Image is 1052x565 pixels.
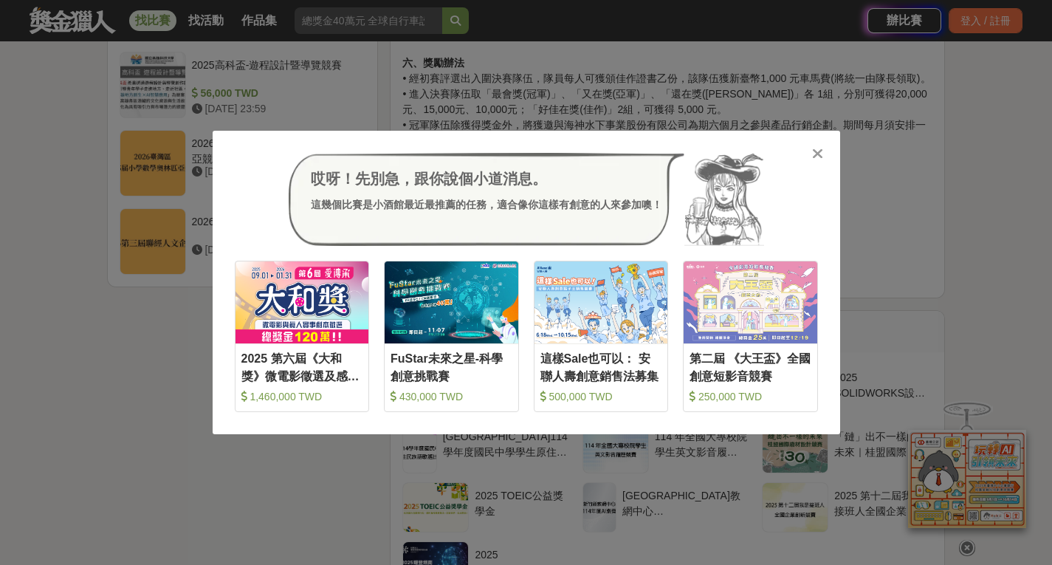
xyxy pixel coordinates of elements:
div: 1,460,000 TWD [241,389,363,404]
div: 2025 第六屆《大和獎》微電影徵選及感人實事分享 [241,350,363,383]
div: 500,000 TWD [540,389,662,404]
div: FuStar未來之星-科學創意挑戰賽 [391,350,512,383]
div: 430,000 TWD [391,389,512,404]
a: Cover ImageFuStar未來之星-科學創意挑戰賽 430,000 TWD [384,261,519,412]
a: Cover Image第二屆 《大王盃》全國創意短影音競賽 250,000 TWD [683,261,818,412]
div: 這幾個比賽是小酒館最近最推薦的任務，適合像你這樣有創意的人來參加噢！ [311,197,662,213]
img: Cover Image [236,261,369,343]
img: Cover Image [684,261,817,343]
div: 哎呀！先別急，跟你說個小道消息。 [311,168,662,190]
img: Avatar [684,153,764,246]
img: Cover Image [534,261,668,343]
div: 這樣Sale也可以： 安聯人壽創意銷售法募集 [540,350,662,383]
a: Cover Image2025 第六屆《大和獎》微電影徵選及感人實事分享 1,460,000 TWD [235,261,370,412]
img: Cover Image [385,261,518,343]
div: 第二屆 《大王盃》全國創意短影音競賽 [690,350,811,383]
a: Cover Image這樣Sale也可以： 安聯人壽創意銷售法募集 500,000 TWD [534,261,669,412]
div: 250,000 TWD [690,389,811,404]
